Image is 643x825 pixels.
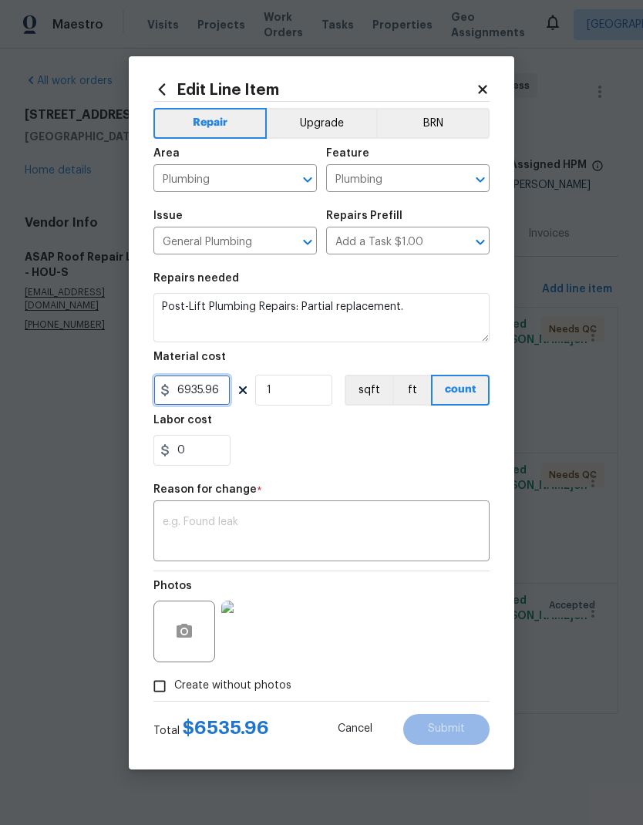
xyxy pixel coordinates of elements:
[403,714,490,745] button: Submit
[153,581,192,591] h5: Photos
[326,210,402,221] h5: Repairs Prefill
[345,375,392,406] button: sqft
[153,415,212,426] h5: Labor cost
[153,210,183,221] h5: Issue
[153,720,269,739] div: Total
[297,231,318,253] button: Open
[174,678,291,694] span: Create without photos
[153,293,490,342] textarea: Post-Lift Plumbing Repairs: Partial replacement.
[338,723,372,735] span: Cancel
[392,375,431,406] button: ft
[376,108,490,139] button: BRN
[470,231,491,253] button: Open
[153,484,257,495] h5: Reason for change
[153,273,239,284] h5: Repairs needed
[153,108,267,139] button: Repair
[297,169,318,190] button: Open
[470,169,491,190] button: Open
[153,81,476,98] h2: Edit Line Item
[153,148,180,159] h5: Area
[431,375,490,406] button: count
[153,352,226,362] h5: Material cost
[183,719,269,737] span: $ 6535.96
[326,148,369,159] h5: Feature
[428,723,465,735] span: Submit
[267,108,377,139] button: Upgrade
[313,714,397,745] button: Cancel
